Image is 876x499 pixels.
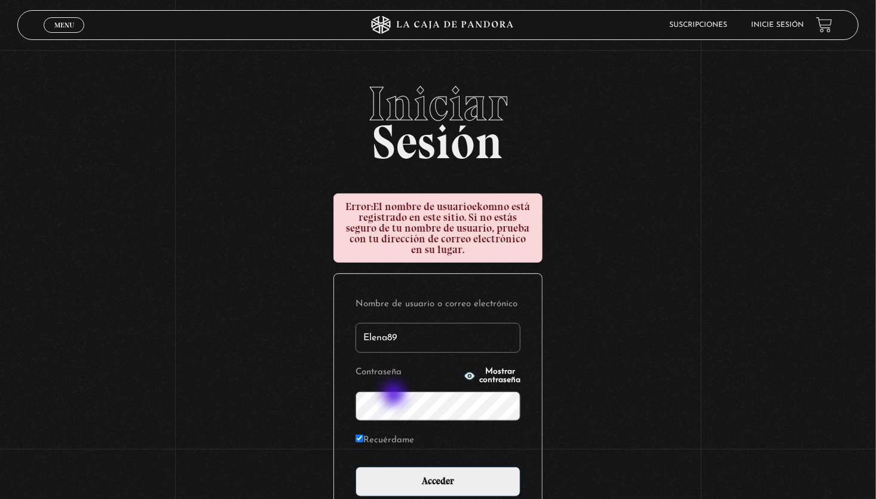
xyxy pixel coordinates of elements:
button: Mostrar contraseña [464,368,520,384]
a: Suscripciones [670,21,728,29]
span: Mostrar contraseña [479,368,520,384]
div: El nombre de usuario no está registrado en este sitio. Si no estás seguro de tu nombre de usuario... [333,193,543,263]
label: Contraseña [356,364,460,382]
a: View your shopping cart [816,17,832,33]
input: Recuérdame [356,435,363,442]
span: Cerrar [50,32,78,40]
strong: Error: [346,200,373,213]
h2: Sesión [17,80,858,156]
label: Recuérdame [356,432,414,450]
input: Acceder [356,467,520,497]
strong: ekom [473,200,498,213]
label: Nombre de usuario o correo electrónico [356,295,520,314]
span: Menu [54,21,74,29]
a: Inicie sesión [752,21,804,29]
span: Iniciar [17,80,858,128]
